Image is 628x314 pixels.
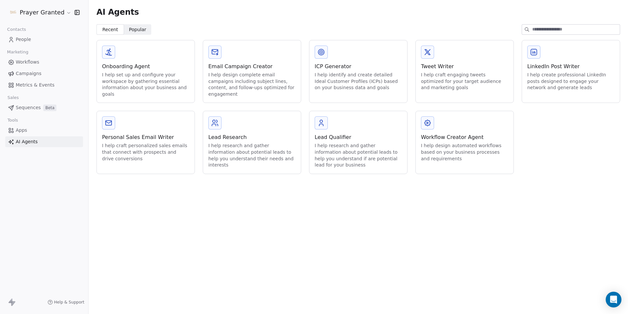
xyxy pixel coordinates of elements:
div: I help research and gather information about potential leads to help you understand if are potent... [315,143,402,168]
span: Sequences [16,104,41,111]
img: FB-Logo.png [9,9,17,16]
button: Prayer Granted [8,7,70,18]
div: Workflow Creator Agent [421,133,508,141]
span: Popular [129,26,146,33]
div: Tweet Writer [421,63,508,70]
a: Workflows [5,57,83,68]
div: Lead Qualifier [315,133,402,141]
span: Contacts [4,25,29,34]
div: Personal Sales Email Writer [102,133,189,141]
div: I help craft engaging tweets optimized for your target audience and marketing goals [421,72,508,91]
span: People [16,36,31,43]
div: Open Intercom Messenger [606,292,621,307]
span: Metrics & Events [16,82,54,88]
span: Workflows [16,59,39,66]
span: Tools [5,115,21,125]
span: Beta [43,105,56,111]
div: LinkedIn Post Writer [527,63,615,70]
span: Help & Support [54,300,84,305]
span: Sales [5,93,22,103]
a: Campaigns [5,68,83,79]
a: AI Agents [5,136,83,147]
span: AI Agents [96,7,139,17]
span: Prayer Granted [20,8,65,17]
div: I help design automated workflows based on your business processes and requirements [421,143,508,162]
div: ICP Generator [315,63,402,70]
a: People [5,34,83,45]
div: Onboarding Agent [102,63,189,70]
div: I help research and gather information about potential leads to help you understand their needs a... [208,143,296,168]
span: Marketing [4,47,31,57]
span: Apps [16,127,27,134]
a: Metrics & Events [5,80,83,90]
span: Campaigns [16,70,41,77]
a: Help & Support [48,300,84,305]
div: I help set up and configure your workspace by gathering essential information about your business... [102,72,189,97]
div: Lead Research [208,133,296,141]
a: Apps [5,125,83,136]
span: AI Agents [16,138,38,145]
div: I help create professional LinkedIn posts designed to engage your network and generate leads [527,72,615,91]
div: I help design complete email campaigns including subject lines, content, and follow-ups optimized... [208,72,296,97]
a: SequencesBeta [5,102,83,113]
div: I help craft personalized sales emails that connect with prospects and drive conversions [102,143,189,162]
div: I help identify and create detailed Ideal Customer Profiles (ICPs) based on your business data an... [315,72,402,91]
div: Email Campaign Creator [208,63,296,70]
